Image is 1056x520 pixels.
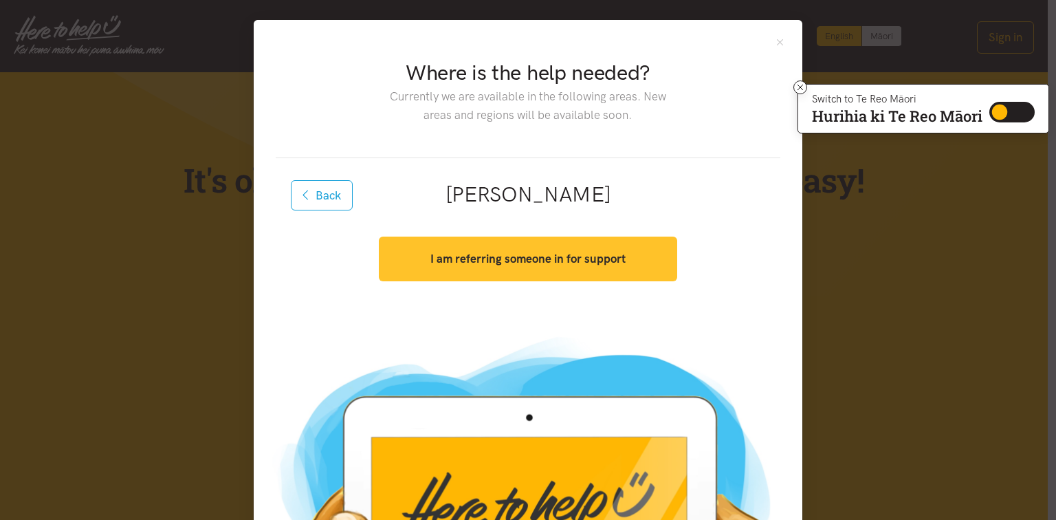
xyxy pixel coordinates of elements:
[379,58,676,87] h2: Where is the help needed?
[812,95,982,103] p: Switch to Te Reo Māori
[379,87,676,124] p: Currently we are available in the following areas. New areas and regions will be available soon.
[298,180,758,209] h2: [PERSON_NAME]
[774,36,786,48] button: Close
[379,237,676,281] button: I am referring someone in for support
[430,252,626,266] strong: I am referring someone in for support
[812,110,982,122] p: Hurihia ki Te Reo Māori
[291,180,353,210] button: Back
